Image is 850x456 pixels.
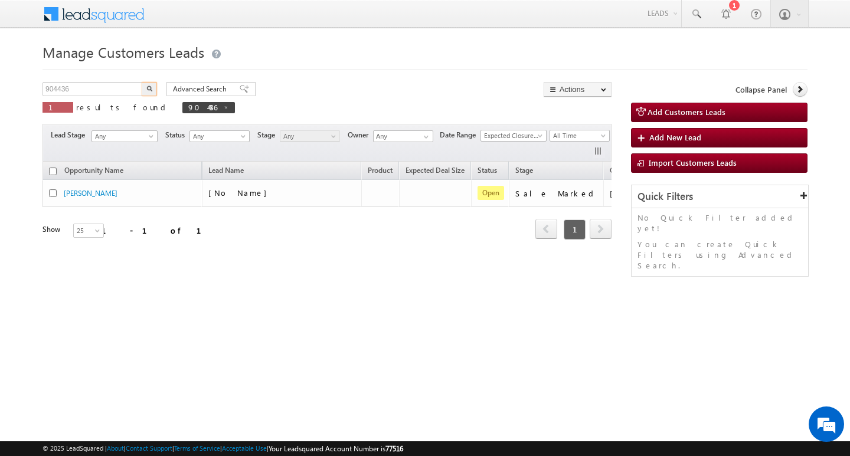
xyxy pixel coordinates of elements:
[478,186,504,200] span: Open
[649,158,737,168] span: Import Customers Leads
[222,444,267,452] a: Acceptable Use
[348,130,373,140] span: Owner
[49,168,57,175] input: Check all records
[481,130,542,141] span: Expected Closure Date
[472,164,503,179] a: Status
[544,82,612,97] button: Actions
[280,131,336,142] span: Any
[173,84,230,94] span: Advanced Search
[280,130,340,142] a: Any
[610,188,687,199] div: [PERSON_NAME]
[368,166,393,175] span: Product
[188,102,217,112] span: 904436
[107,444,124,452] a: About
[637,239,802,271] p: You can create Quick Filters using Advanced Search.
[190,131,246,142] span: Any
[632,185,808,208] div: Quick Filters
[649,132,701,142] span: Add New Lead
[42,443,403,454] span: © 2025 LeadSquared | | | | |
[64,166,123,175] span: Opportunity Name
[406,166,465,175] span: Expected Deal Size
[637,212,802,234] p: No Quick Filter added yet!
[590,219,612,239] span: next
[73,224,104,238] a: 25
[76,102,170,112] span: results found
[590,220,612,239] a: next
[515,188,598,199] div: Sale Marked
[535,219,557,239] span: prev
[189,130,250,142] a: Any
[74,225,105,236] span: 25
[58,164,129,179] a: Opportunity Name
[48,102,67,112] span: 1
[202,164,250,179] span: Lead Name
[92,131,153,142] span: Any
[102,224,215,237] div: 1 - 1 of 1
[550,130,610,142] a: All Time
[146,86,152,91] img: Search
[269,444,403,453] span: Your Leadsquared Account Number is
[509,164,539,179] a: Stage
[373,130,433,142] input: Type to Search
[208,188,273,198] span: [No Name]
[51,130,90,140] span: Lead Stage
[42,42,204,61] span: Manage Customers Leads
[535,220,557,239] a: prev
[417,131,432,143] a: Show All Items
[385,444,403,453] span: 77516
[515,166,533,175] span: Stage
[735,84,787,95] span: Collapse Panel
[257,130,280,140] span: Stage
[610,166,630,175] span: Owner
[440,130,480,140] span: Date Range
[648,107,725,117] span: Add Customers Leads
[64,189,117,198] a: [PERSON_NAME]
[42,224,64,235] div: Show
[550,130,606,141] span: All Time
[480,130,547,142] a: Expected Closure Date
[174,444,220,452] a: Terms of Service
[165,130,189,140] span: Status
[400,164,470,179] a: Expected Deal Size
[91,130,158,142] a: Any
[126,444,172,452] a: Contact Support
[564,219,586,240] span: 1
